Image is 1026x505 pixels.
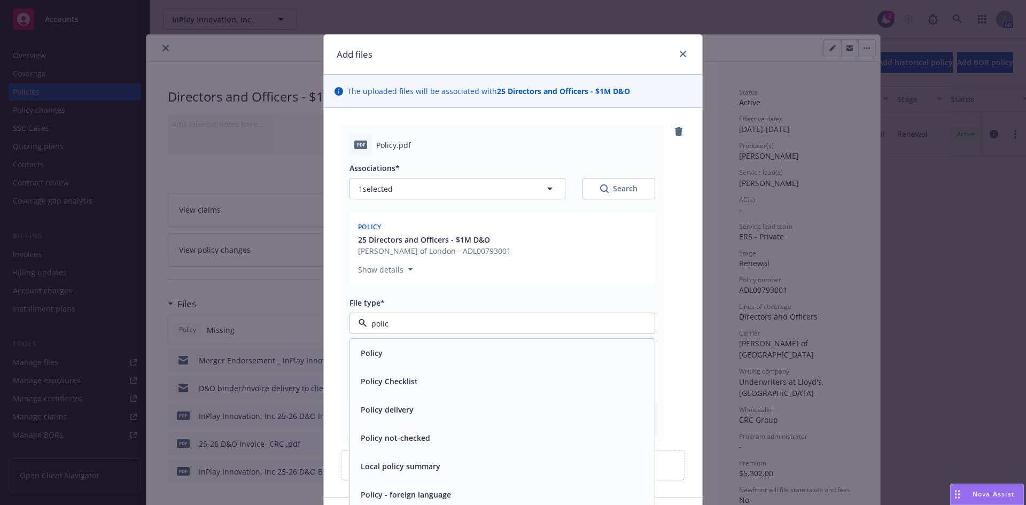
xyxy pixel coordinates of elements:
button: Policy not-checked [361,432,430,444]
button: Policy - foreign language [361,489,451,500]
div: Upload new files [341,450,685,480]
span: Nova Assist [973,490,1015,499]
button: Policy Checklist [361,376,418,387]
button: Local policy summary [361,461,440,472]
div: Drag to move [951,484,964,504]
button: Nova Assist [950,484,1024,505]
button: Policy [361,347,383,359]
button: Policy delivery [361,404,414,415]
input: Filter by keyword [367,318,633,329]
